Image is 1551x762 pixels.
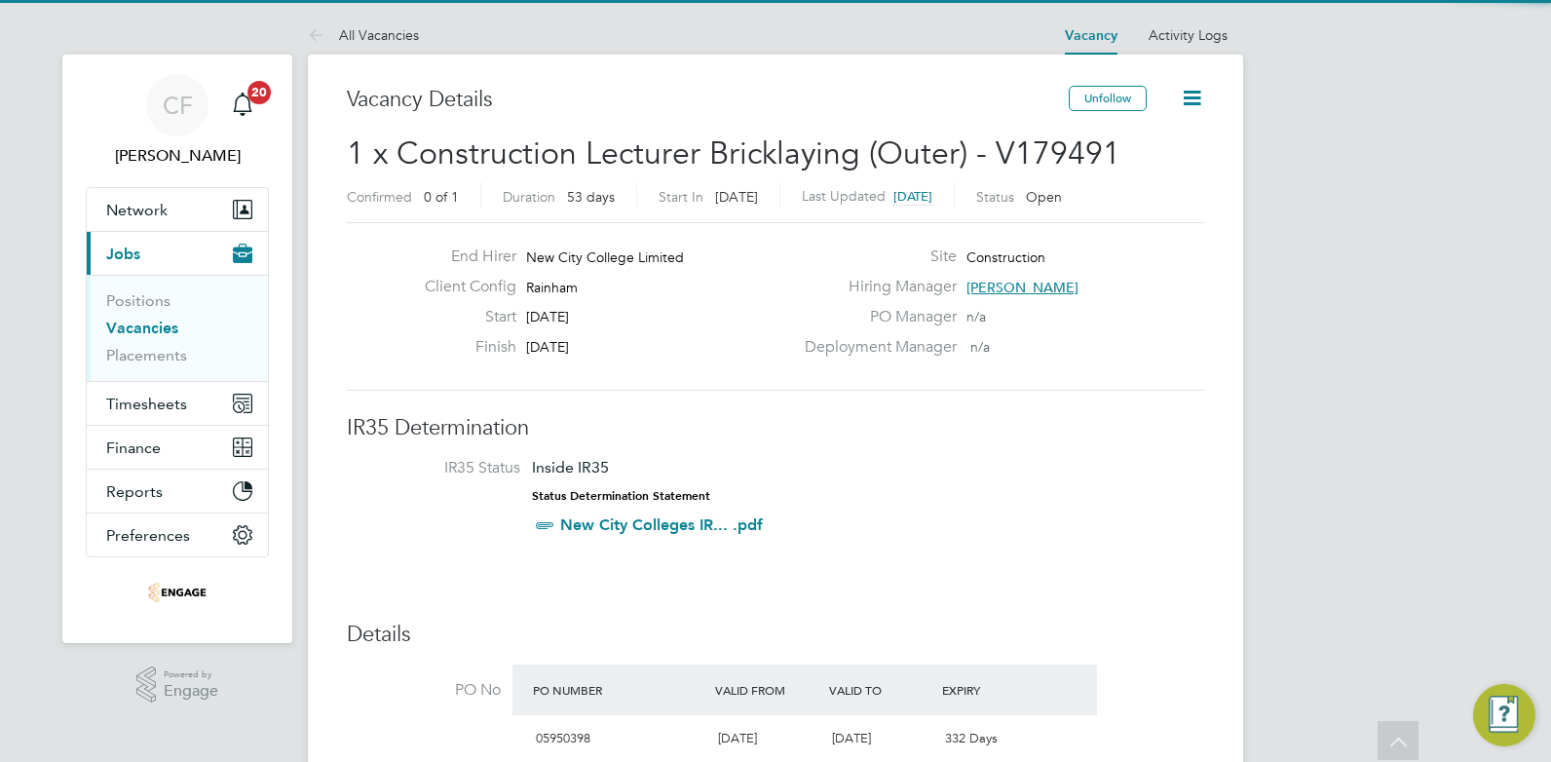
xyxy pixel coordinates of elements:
[148,577,207,608] img: omniapeople-logo-retina.png
[528,672,710,707] div: PO Number
[106,201,168,219] span: Network
[347,621,1204,649] h3: Details
[532,489,710,503] strong: Status Determination Statement
[802,187,886,205] label: Last Updated
[87,514,268,556] button: Preferences
[966,248,1045,266] span: Construction
[1069,86,1147,111] button: Unfollow
[164,683,218,700] span: Engage
[409,337,516,358] label: Finish
[1065,27,1117,44] a: Vacancy
[532,458,609,476] span: Inside IR35
[106,346,187,364] a: Placements
[106,245,140,263] span: Jobs
[62,55,292,643] nav: Main navigation
[526,279,578,296] span: Rainham
[832,730,871,746] span: [DATE]
[526,338,569,356] span: [DATE]
[106,291,170,310] a: Positions
[347,414,1204,442] h3: IR35 Determination
[1149,26,1228,44] a: Activity Logs
[164,667,218,683] span: Powered by
[87,232,268,275] button: Jobs
[715,188,758,206] span: [DATE]
[223,74,262,136] a: 20
[366,458,520,478] label: IR35 Status
[976,188,1014,206] label: Status
[136,667,219,704] a: Powered byEngage
[106,319,178,337] a: Vacancies
[87,275,268,381] div: Jobs
[87,188,268,231] button: Network
[424,188,459,206] span: 0 of 1
[409,247,516,267] label: End Hirer
[347,86,1069,114] h3: Vacancy Details
[86,74,269,168] a: CF[PERSON_NAME]
[503,188,555,206] label: Duration
[526,308,569,325] span: [DATE]
[87,426,268,469] button: Finance
[793,277,957,297] label: Hiring Manager
[347,134,1120,172] span: 1 x Construction Lecturer Bricklaying (Outer) - V179491
[793,337,957,358] label: Deployment Manager
[824,672,938,707] div: Valid To
[106,395,187,413] span: Timesheets
[106,482,163,501] span: Reports
[409,277,516,297] label: Client Config
[966,308,986,325] span: n/a
[793,307,957,327] label: PO Manager
[409,307,516,327] label: Start
[536,730,590,746] span: 05950398
[893,188,932,205] span: [DATE]
[106,526,190,545] span: Preferences
[87,382,268,425] button: Timesheets
[937,672,1051,707] div: Expiry
[308,26,419,44] a: All Vacancies
[86,577,269,608] a: Go to home page
[1026,188,1062,206] span: Open
[966,279,1078,296] span: [PERSON_NAME]
[560,515,763,534] a: New City Colleges IR... .pdf
[86,144,269,168] span: Cam Fisher
[163,93,193,118] span: CF
[526,248,684,266] span: New City College Limited
[718,730,757,746] span: [DATE]
[347,188,412,206] label: Confirmed
[970,338,990,356] span: n/a
[247,81,271,104] span: 20
[793,247,957,267] label: Site
[659,188,703,206] label: Start In
[347,680,501,701] label: PO No
[710,672,824,707] div: Valid From
[567,188,615,206] span: 53 days
[87,470,268,513] button: Reports
[1473,684,1535,746] button: Engage Resource Center
[106,438,161,457] span: Finance
[945,730,998,746] span: 332 Days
